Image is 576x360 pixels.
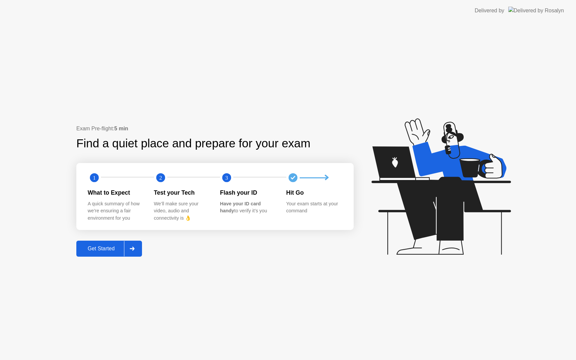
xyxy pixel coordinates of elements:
button: Get Started [76,241,142,257]
text: 3 [225,175,228,181]
div: Hit Go [286,188,342,197]
b: Have your ID card handy [220,201,261,214]
div: Your exam starts at your command [286,200,342,215]
div: Find a quiet place and prepare for your exam [76,135,311,152]
img: Delivered by Rosalyn [508,7,564,14]
div: What to Expect [88,188,143,197]
text: 2 [159,175,162,181]
div: We’ll make sure your video, audio and connectivity is 👌 [154,200,210,222]
div: Test your Tech [154,188,210,197]
div: to verify it’s you [220,200,276,215]
div: A quick summary of how we’re ensuring a fair environment for you [88,200,143,222]
div: Flash your ID [220,188,276,197]
text: 1 [93,175,96,181]
b: 5 min [114,126,128,131]
div: Get Started [78,246,124,252]
div: Delivered by [475,7,504,15]
div: Exam Pre-flight: [76,125,354,133]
